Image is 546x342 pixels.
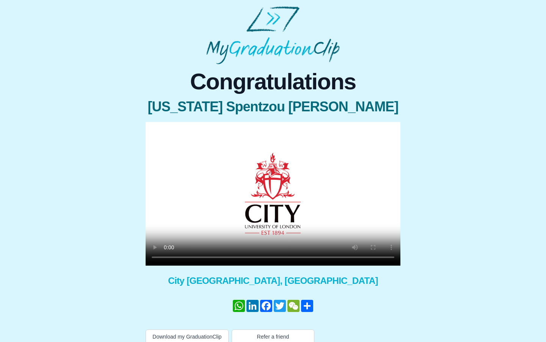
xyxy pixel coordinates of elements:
[259,300,273,312] a: Facebook
[146,99,400,114] span: [US_STATE] Spentzou [PERSON_NAME]
[287,300,300,312] a: WeChat
[146,70,400,93] span: Congratulations
[206,6,340,64] img: MyGraduationClip
[300,300,314,312] a: Share
[232,300,246,312] a: WhatsApp
[146,275,400,287] span: City [GEOGRAPHIC_DATA], [GEOGRAPHIC_DATA]
[246,300,259,312] a: LinkedIn
[273,300,287,312] a: Twitter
